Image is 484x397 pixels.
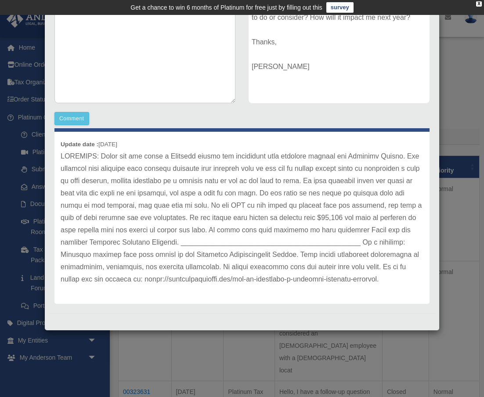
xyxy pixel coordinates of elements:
div: Get a chance to win 6 months of Platinum for free just by filling out this [130,2,322,13]
a: survey [326,2,354,13]
div: close [476,1,482,7]
p: LOREMIPS: Dolor sit ame conse a Elitsedd eiusmo tem incididunt utla etdolore magnaal eni Adminimv... [61,150,423,285]
button: Comment [54,112,89,125]
b: Update date : [61,141,98,148]
small: [DATE] [61,141,117,148]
